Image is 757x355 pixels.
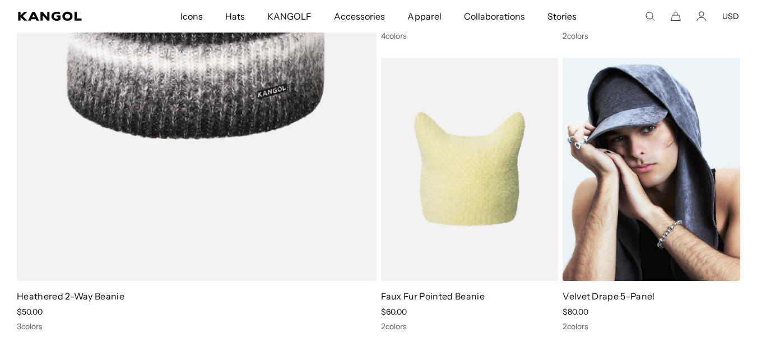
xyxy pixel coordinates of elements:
[381,321,559,331] div: 2 colors
[17,307,43,317] span: $50.00
[17,321,377,331] div: 3 colors
[563,321,740,331] div: 2 colors
[722,11,739,21] button: USD
[671,11,681,21] button: Cart
[17,291,124,302] a: Heathered 2-Way Beanie
[563,307,588,317] span: $80.00
[645,11,655,21] summary: Search here
[381,31,559,41] div: 4 colors
[563,31,740,41] div: 2 colors
[381,58,559,281] img: Faux Fur Pointed Beanie
[381,291,485,302] a: Faux Fur Pointed Beanie
[563,58,740,281] img: Velvet Drape 5-Panel
[696,11,707,21] a: Account
[18,12,119,21] a: Kangol
[563,291,654,302] a: Velvet Drape 5-Panel
[381,307,407,317] span: $60.00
